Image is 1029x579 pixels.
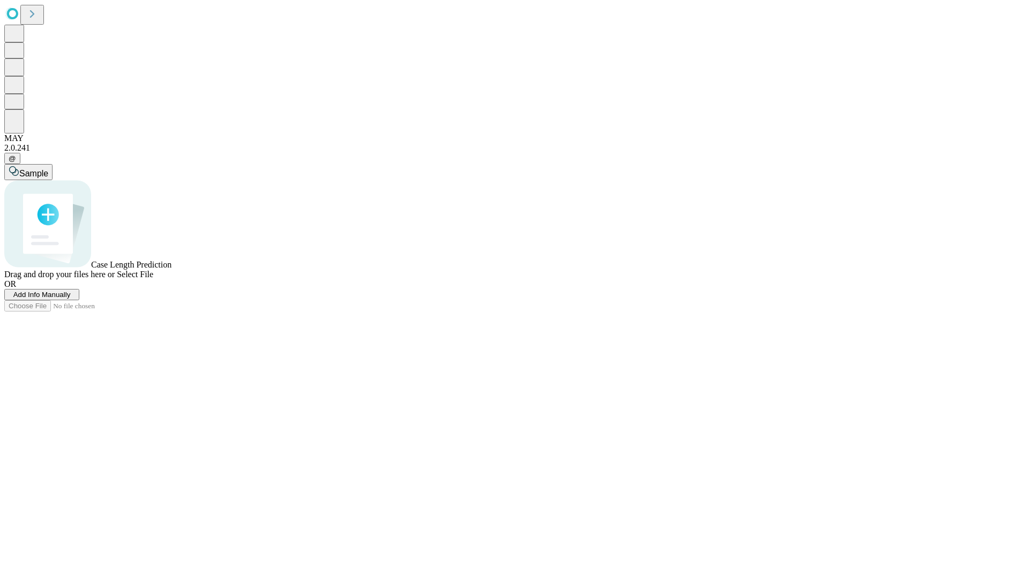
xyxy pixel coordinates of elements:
button: @ [4,153,20,164]
div: 2.0.241 [4,143,1025,153]
span: Case Length Prediction [91,260,171,269]
span: Select File [117,270,153,279]
span: Add Info Manually [13,291,71,299]
button: Add Info Manually [4,289,79,300]
span: Drag and drop your files here or [4,270,115,279]
div: MAY [4,133,1025,143]
span: @ [9,154,16,162]
span: Sample [19,169,48,178]
button: Sample [4,164,53,180]
span: OR [4,279,16,288]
